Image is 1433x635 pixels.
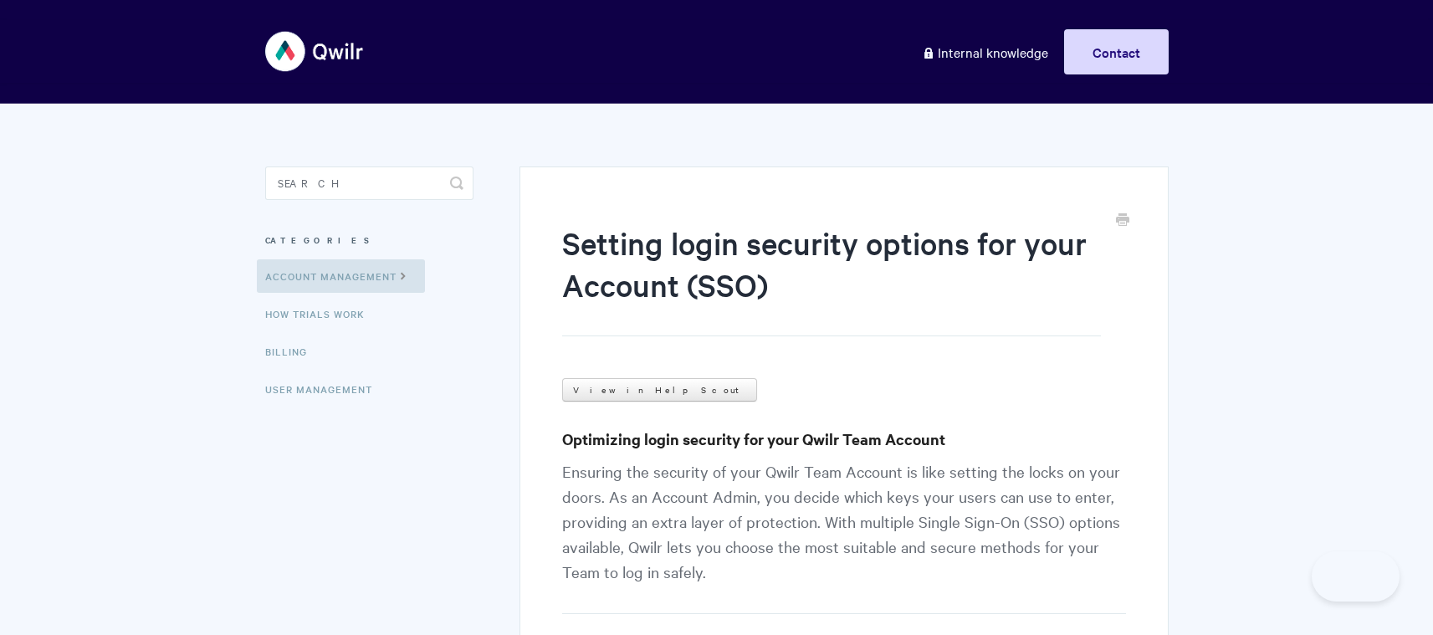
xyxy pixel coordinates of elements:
[265,20,365,83] img: Qwilr Help Center
[562,222,1100,336] h1: Setting login security options for your Account (SSO)
[265,225,473,255] h3: Categories
[265,372,385,406] a: User Management
[562,378,757,402] a: View in Help Scout
[257,259,425,293] a: Account Management
[562,428,1125,451] h3: Optimizing login security for your Qwilr Team Account
[265,297,377,330] a: How Trials Work
[909,29,1061,74] a: Internal knowledge
[1116,212,1129,230] a: Print this Article
[265,335,320,368] a: Billing
[1064,29,1169,74] a: Contact
[562,458,1125,614] p: Ensuring the security of your Qwilr Team Account is like setting the locks on your doors. As an A...
[265,166,473,200] input: Search
[1312,551,1400,602] iframe: Toggle Customer Support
